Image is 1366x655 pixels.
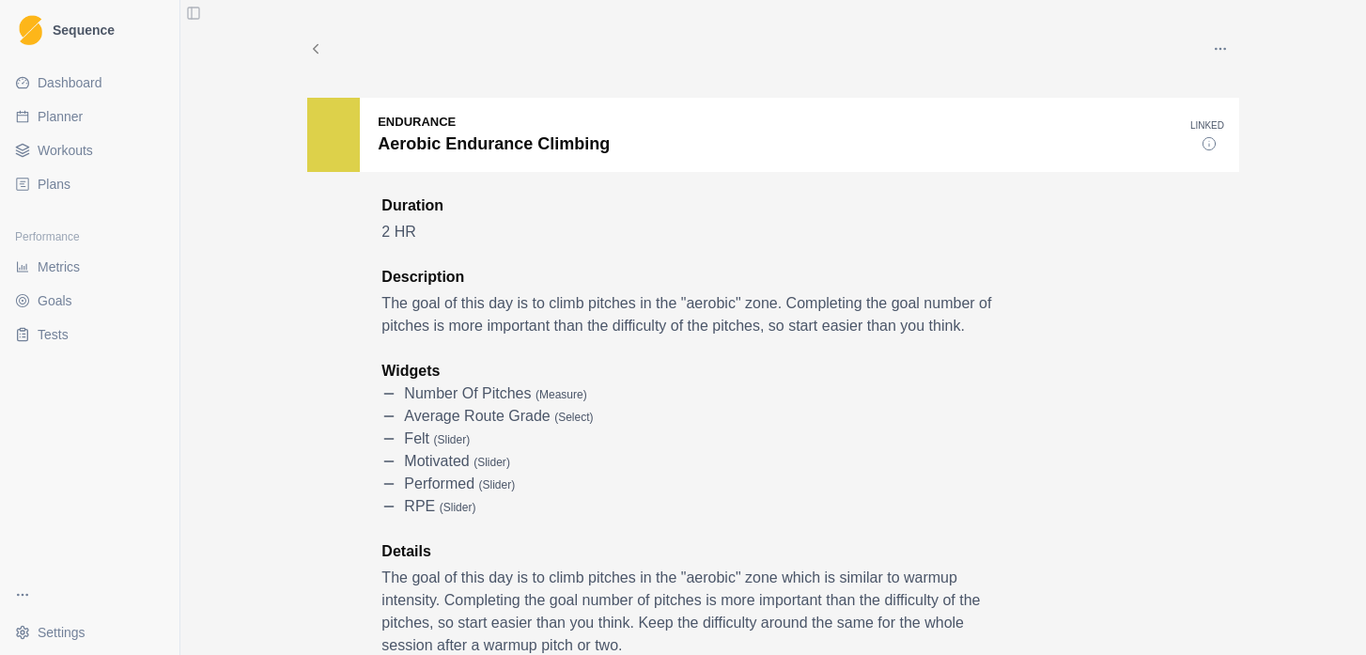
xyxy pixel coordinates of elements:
p: felt [404,428,470,450]
p: Duration [381,195,1011,217]
span: Plans [38,175,70,194]
a: Dashboard [8,68,172,98]
p: Aerobic Endurance Climbing [378,132,610,157]
p: Linked [1190,118,1224,133]
a: Planner [8,101,172,132]
p: 2 HR [381,221,1011,243]
a: Workouts [8,135,172,165]
a: Tests [8,320,172,350]
a: Goals [8,286,172,316]
a: Plans [8,169,172,199]
span: ( slider ) [479,478,516,491]
p: Endurance [378,113,610,132]
p: Number of Pitches [404,382,586,405]
span: Tests [38,325,69,344]
span: ( slider ) [433,433,470,446]
span: Sequence [53,23,115,37]
p: Widgets [381,360,1011,382]
span: Workouts [38,141,93,160]
button: Settings [8,617,172,647]
p: RPE [404,495,475,518]
p: Average Route Grade [404,405,593,428]
p: Description [381,266,1011,289]
span: ( measure ) [536,388,587,401]
a: LogoSequence [8,8,172,53]
span: ( slider ) [473,456,510,469]
img: Logo [19,15,42,46]
span: Metrics [38,257,80,276]
p: performed [404,473,515,495]
p: The goal of this day is to climb pitches in the "aerobic" zone. Completing the goal number of pit... [381,292,1011,337]
span: Goals [38,291,72,310]
p: motivated [404,450,510,473]
a: Metrics [8,252,172,282]
div: Performance [8,222,172,252]
span: Planner [38,107,83,126]
p: Details [381,540,1011,563]
span: ( select ) [554,411,593,424]
span: ( slider ) [440,501,476,514]
span: Dashboard [38,73,102,92]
